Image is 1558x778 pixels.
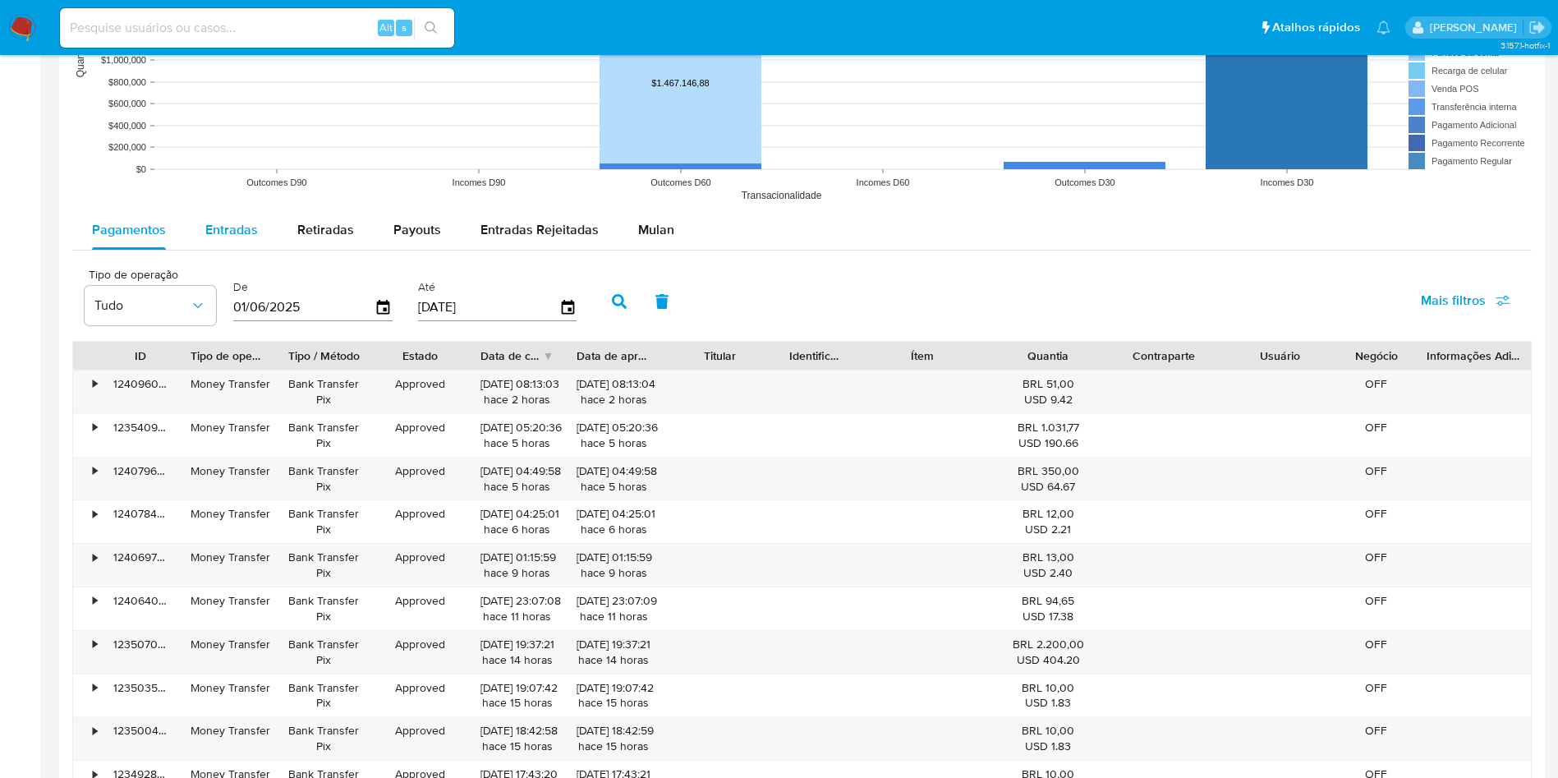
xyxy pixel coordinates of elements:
a: Notificações [1376,21,1390,35]
span: Alt [379,20,393,35]
a: Sair [1528,19,1546,36]
button: search-icon [414,16,448,39]
span: 3.157.1-hotfix-1 [1501,39,1550,52]
input: Pesquise usuários ou casos... [60,17,454,39]
p: magno.ferreira@mercadopago.com.br [1430,20,1523,35]
span: Atalhos rápidos [1272,19,1360,36]
span: s [402,20,407,35]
